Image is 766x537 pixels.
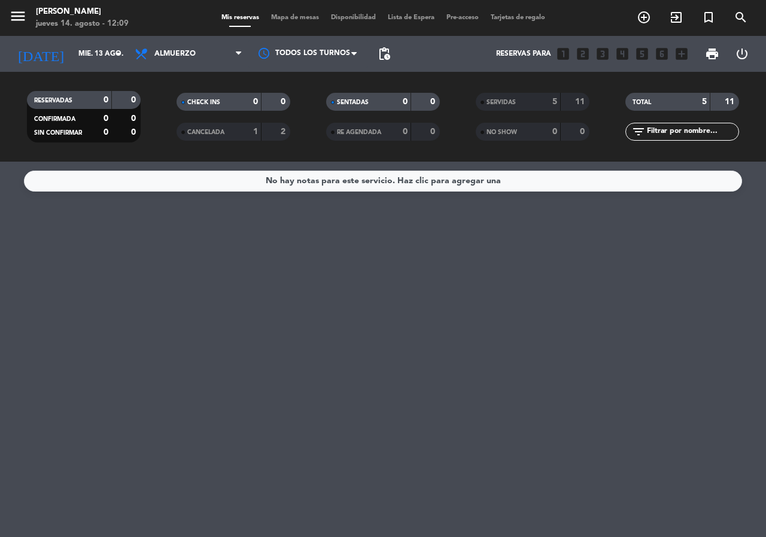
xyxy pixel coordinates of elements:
[485,14,551,21] span: Tarjetas de regalo
[555,46,571,62] i: looks_one
[154,50,196,58] span: Almuerzo
[734,10,748,25] i: search
[131,128,138,136] strong: 0
[111,47,126,61] i: arrow_drop_down
[725,98,737,106] strong: 11
[669,10,683,25] i: exit_to_app
[187,99,220,105] span: CHECK INS
[9,41,72,67] i: [DATE]
[646,125,738,138] input: Filtrar por nombre...
[654,46,670,62] i: looks_6
[281,98,288,106] strong: 0
[104,128,108,136] strong: 0
[253,128,258,136] strong: 1
[265,14,325,21] span: Mapa de mesas
[702,98,707,106] strong: 5
[215,14,265,21] span: Mis reservas
[595,46,610,62] i: looks_3
[637,10,651,25] i: add_circle_outline
[403,98,408,106] strong: 0
[552,128,557,136] strong: 0
[34,98,72,104] span: RESERVADAS
[487,99,516,105] span: SERVIDAS
[575,46,591,62] i: looks_two
[36,6,129,18] div: [PERSON_NAME]
[580,128,587,136] strong: 0
[337,99,369,105] span: SENTADAS
[674,46,689,62] i: add_box
[104,114,108,123] strong: 0
[631,125,646,139] i: filter_list
[552,98,557,106] strong: 5
[705,47,719,61] span: print
[281,128,288,136] strong: 2
[496,50,551,58] span: Reservas para
[337,129,381,135] span: RE AGENDADA
[36,18,129,30] div: jueves 14. agosto - 12:09
[253,98,258,106] strong: 0
[325,14,382,21] span: Disponibilidad
[131,114,138,123] strong: 0
[727,36,757,72] div: LOG OUT
[9,7,27,25] i: menu
[403,128,408,136] strong: 0
[9,7,27,29] button: menu
[615,46,630,62] i: looks_4
[34,130,82,136] span: SIN CONFIRMAR
[377,47,391,61] span: pending_actions
[430,128,437,136] strong: 0
[701,10,716,25] i: turned_in_not
[487,129,517,135] span: NO SHOW
[104,96,108,104] strong: 0
[266,174,501,188] div: No hay notas para este servicio. Haz clic para agregar una
[430,98,437,106] strong: 0
[34,116,75,122] span: CONFIRMADA
[735,47,749,61] i: power_settings_new
[634,46,650,62] i: looks_5
[131,96,138,104] strong: 0
[575,98,587,106] strong: 11
[633,99,651,105] span: TOTAL
[187,129,224,135] span: CANCELADA
[440,14,485,21] span: Pre-acceso
[382,14,440,21] span: Lista de Espera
